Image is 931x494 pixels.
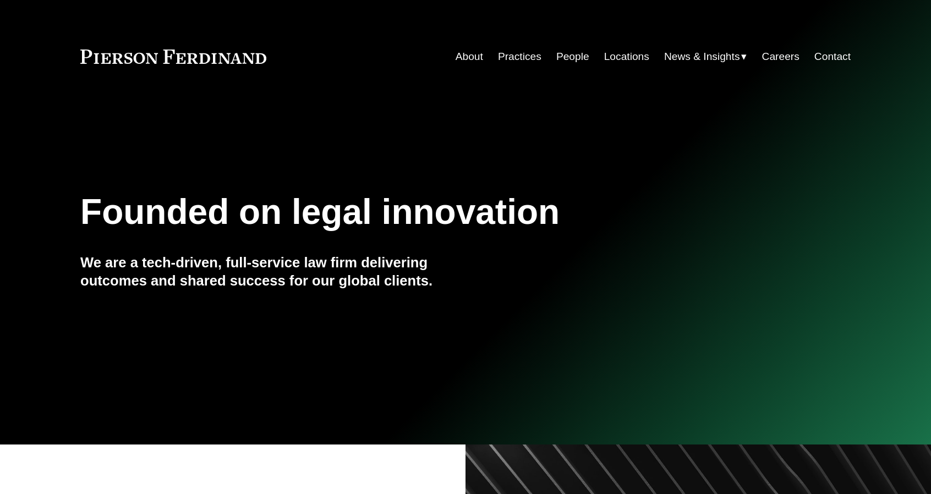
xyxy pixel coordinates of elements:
a: folder dropdown [664,46,747,67]
a: Locations [604,46,649,67]
a: Contact [814,46,851,67]
a: Practices [498,46,541,67]
a: Careers [762,46,799,67]
a: People [556,46,589,67]
h1: Founded on legal innovation [80,192,722,232]
a: About [456,46,483,67]
span: News & Insights [664,47,740,67]
h4: We are a tech-driven, full-service law firm delivering outcomes and shared success for our global... [80,254,465,289]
